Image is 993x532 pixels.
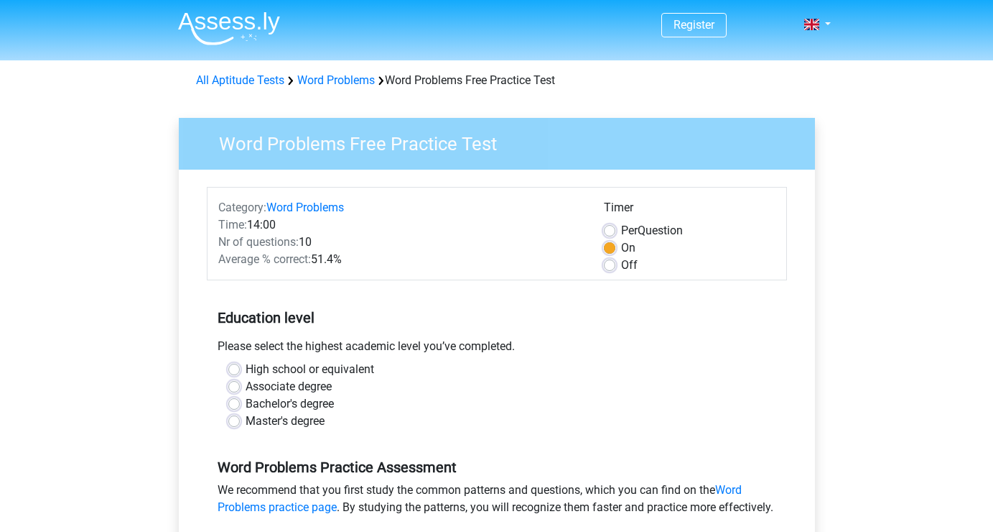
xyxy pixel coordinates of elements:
[202,127,804,155] h3: Word Problems Free Practice Test
[604,199,775,222] div: Timer
[190,72,803,89] div: Word Problems Free Practice Test
[218,218,247,231] span: Time:
[621,239,635,257] label: On
[246,361,374,378] label: High school or equivalent
[246,378,332,395] label: Associate degree
[621,224,638,237] span: Per
[621,257,638,274] label: Off
[208,251,593,268] div: 51.4%
[208,216,593,234] div: 14:00
[208,234,593,251] div: 10
[207,338,787,361] div: Please select the highest academic level you’ve completed.
[178,12,280,45] img: Assessly
[246,413,325,430] label: Master's degree
[621,222,683,239] label: Question
[218,252,311,266] span: Average % correct:
[218,459,776,476] h5: Word Problems Practice Assessment
[218,303,776,332] h5: Education level
[218,201,266,214] span: Category:
[207,482,787,522] div: We recommend that you first study the common patterns and questions, which you can find on the . ...
[196,73,284,87] a: All Aptitude Tests
[266,201,344,214] a: Word Problems
[218,235,299,249] span: Nr of questions:
[246,395,334,413] label: Bachelor's degree
[297,73,375,87] a: Word Problems
[673,18,714,32] a: Register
